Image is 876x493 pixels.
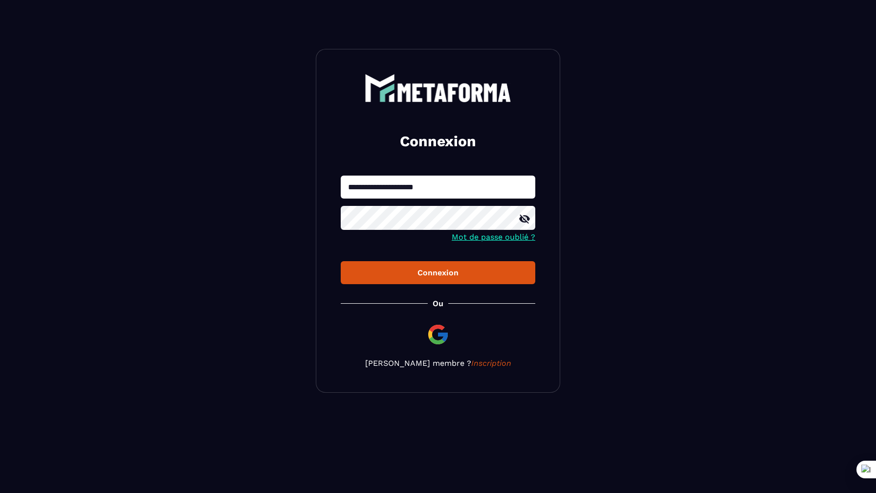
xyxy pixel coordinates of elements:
img: google [426,323,450,346]
a: logo [341,74,535,102]
h2: Connexion [352,132,524,151]
div: Connexion [349,268,527,277]
img: logo [365,74,511,102]
a: Inscription [471,359,511,368]
button: Connexion [341,261,535,284]
p: Ou [433,299,443,308]
a: Mot de passe oublié ? [452,232,535,242]
p: [PERSON_NAME] membre ? [341,359,535,368]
